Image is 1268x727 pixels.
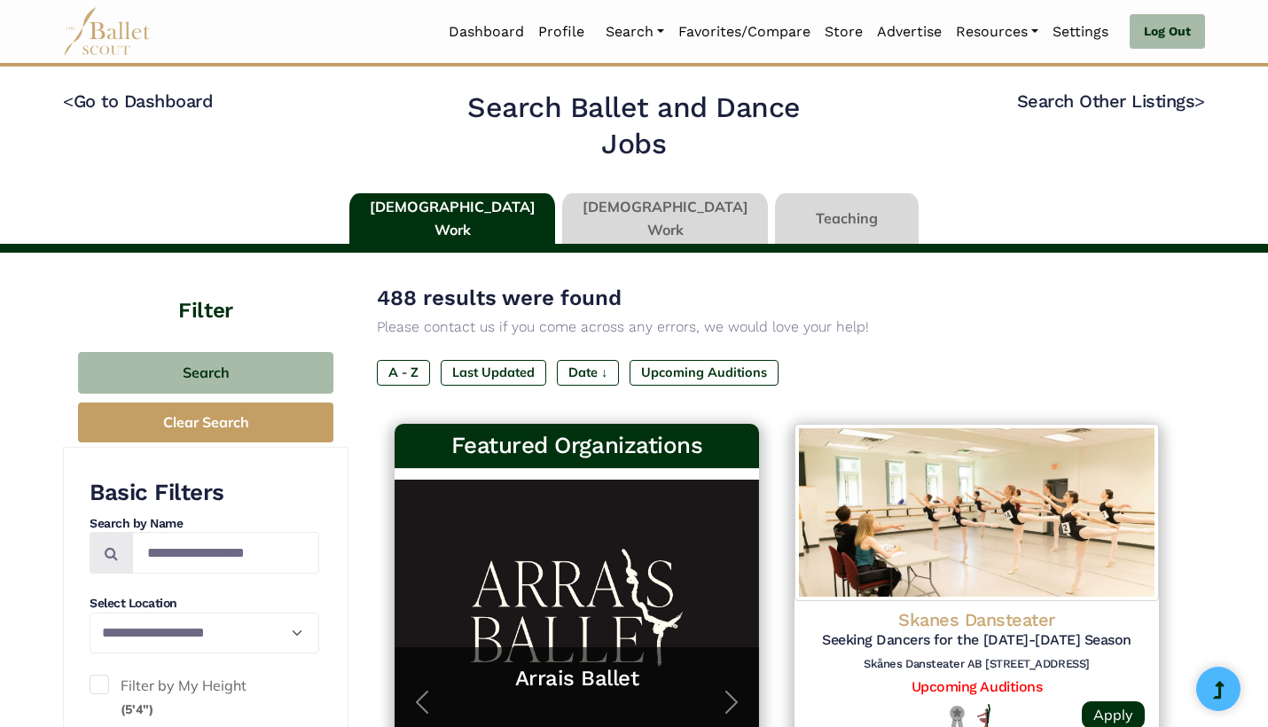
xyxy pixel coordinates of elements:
[63,90,74,112] code: <
[121,701,153,717] small: (5'4")
[412,665,741,692] a: Arrais Ballet
[90,515,319,533] h4: Search by Name
[1194,90,1205,112] code: >
[599,13,671,51] a: Search
[63,253,348,325] h4: Filter
[409,431,745,461] h3: Featured Organizations
[346,193,559,245] li: [DEMOGRAPHIC_DATA] Work
[1130,14,1205,50] a: Log Out
[377,316,1177,339] p: Please contact us if you come across any errors, we would love your help!
[870,13,949,51] a: Advertise
[559,193,771,245] li: [DEMOGRAPHIC_DATA] Work
[630,360,779,385] label: Upcoming Auditions
[557,360,619,385] label: Date ↓
[809,657,1145,672] h6: Skånes Dansteater AB [STREET_ADDRESS]
[809,608,1145,631] h4: Skanes Dansteater
[1045,13,1115,51] a: Settings
[434,90,834,163] h2: Search Ballet and Dance Jobs
[377,285,622,310] span: 488 results were found
[1017,90,1205,112] a: Search Other Listings>
[90,595,319,613] h4: Select Location
[377,360,430,385] label: A - Z
[90,478,319,508] h3: Basic Filters
[78,352,333,394] button: Search
[671,13,818,51] a: Favorites/Compare
[78,403,333,442] button: Clear Search
[809,631,1145,650] h5: Seeking Dancers for the [DATE]-[DATE] Season
[132,532,319,574] input: Search by names...
[771,193,922,245] li: Teaching
[441,360,546,385] label: Last Updated
[531,13,591,51] a: Profile
[794,424,1159,601] img: Logo
[818,13,870,51] a: Store
[63,90,213,112] a: <Go to Dashboard
[949,13,1045,51] a: Resources
[442,13,531,51] a: Dashboard
[912,678,1042,695] a: Upcoming Auditions
[90,675,319,720] label: Filter by My Height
